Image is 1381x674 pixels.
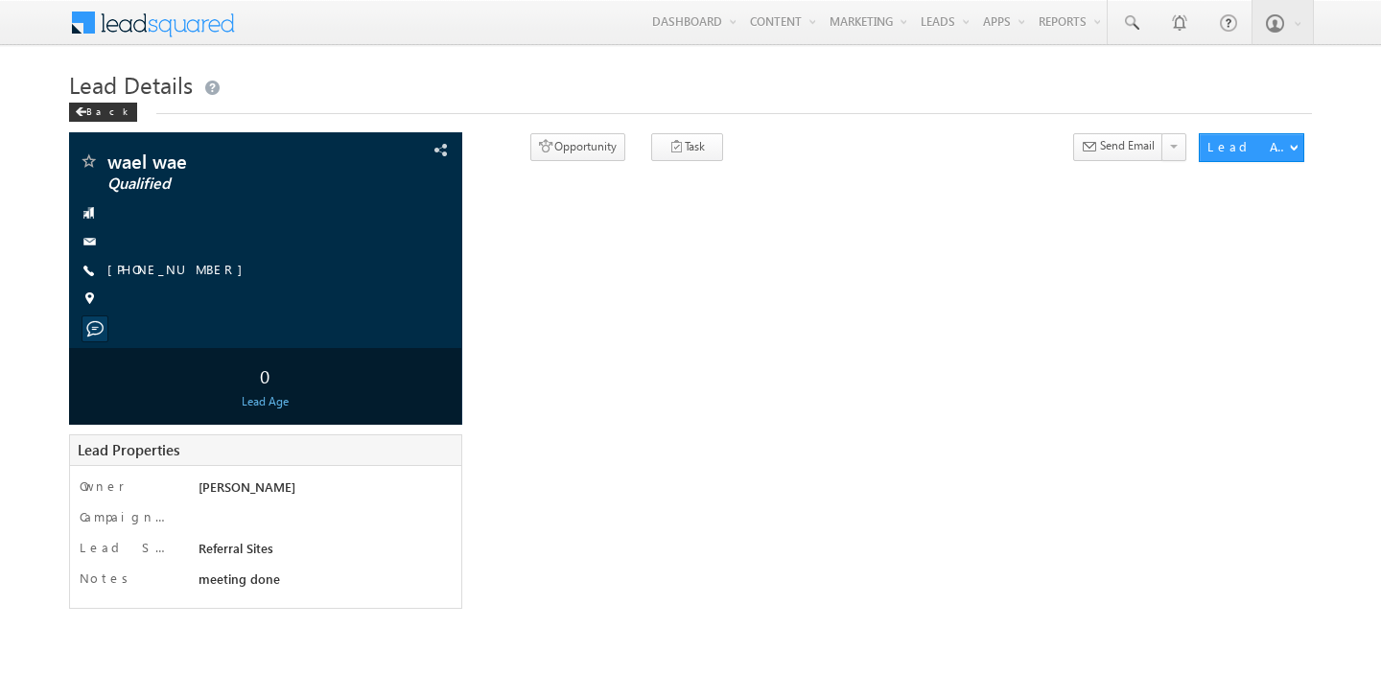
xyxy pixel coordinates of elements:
[80,569,135,587] label: Notes
[651,133,723,161] button: Task
[194,539,447,566] div: Referral Sites
[107,174,350,194] span: Qualified
[78,440,179,459] span: Lead Properties
[69,69,193,100] span: Lead Details
[80,477,125,495] label: Owner
[1199,133,1304,162] button: Lead Actions
[1207,138,1289,155] div: Lead Actions
[69,102,147,118] a: Back
[1073,133,1163,161] button: Send Email
[107,151,350,171] span: wael wae
[199,478,295,495] span: [PERSON_NAME]
[199,570,280,587] span: meeting done
[80,508,174,525] label: Campaign Name
[69,103,137,122] div: Back
[74,358,456,393] div: 0
[530,133,625,161] button: Opportunity
[80,539,174,556] label: Lead Source
[1100,137,1155,154] span: Send Email
[74,393,456,410] div: Lead Age
[107,261,252,280] span: [PHONE_NUMBER]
